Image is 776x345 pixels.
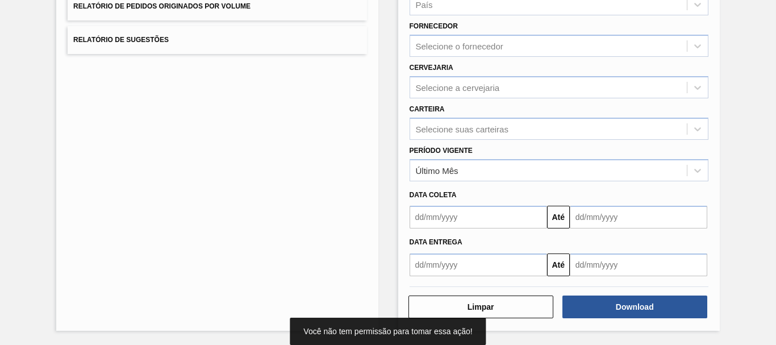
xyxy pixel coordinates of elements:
[410,64,453,72] label: Cervejaria
[410,22,458,30] label: Fornecedor
[68,26,366,54] button: Relatório de Sugestões
[73,36,169,44] span: Relatório de Sugestões
[416,165,458,175] div: Último Mês
[73,2,251,10] span: Relatório de Pedidos Originados por Volume
[410,147,473,155] label: Período Vigente
[570,206,707,228] input: dd/mm/yyyy
[303,327,472,336] span: Você não tem permissão para tomar essa ação!
[416,41,503,51] div: Selecione o fornecedor
[410,105,445,113] label: Carteira
[416,82,500,92] div: Selecione a cervejaria
[410,253,547,276] input: dd/mm/yyyy
[547,206,570,228] button: Até
[410,238,462,246] span: Data entrega
[408,296,553,318] button: Limpar
[570,253,707,276] input: dd/mm/yyyy
[416,124,508,134] div: Selecione suas carteiras
[410,191,457,199] span: Data coleta
[547,253,570,276] button: Até
[562,296,707,318] button: Download
[410,206,547,228] input: dd/mm/yyyy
